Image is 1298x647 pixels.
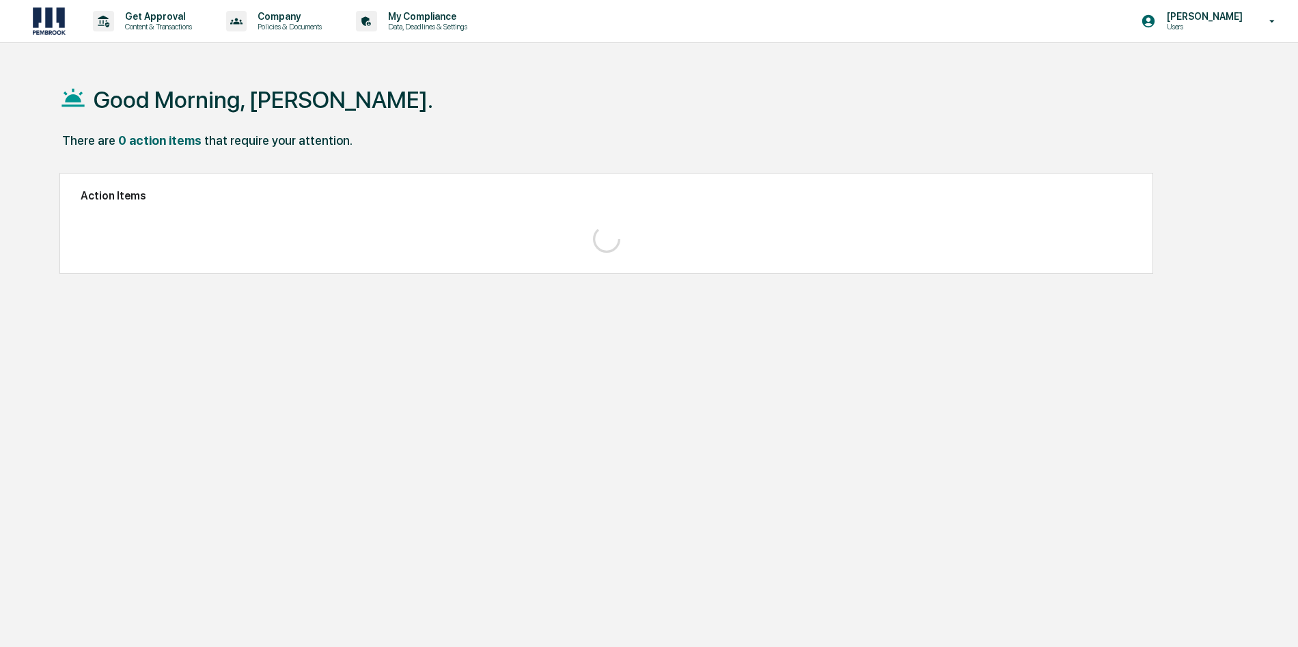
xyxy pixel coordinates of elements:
[94,86,433,113] h1: Good Morning, [PERSON_NAME].
[377,11,474,22] p: My Compliance
[204,133,353,148] div: that require your attention.
[33,8,66,35] img: logo
[114,11,199,22] p: Get Approval
[1156,11,1249,22] p: [PERSON_NAME]
[114,22,199,31] p: Content & Transactions
[247,22,329,31] p: Policies & Documents
[1156,22,1249,31] p: Users
[62,133,115,148] div: There are
[247,11,329,22] p: Company
[377,22,474,31] p: Data, Deadlines & Settings
[81,189,1132,202] h2: Action Items
[118,133,202,148] div: 0 action items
